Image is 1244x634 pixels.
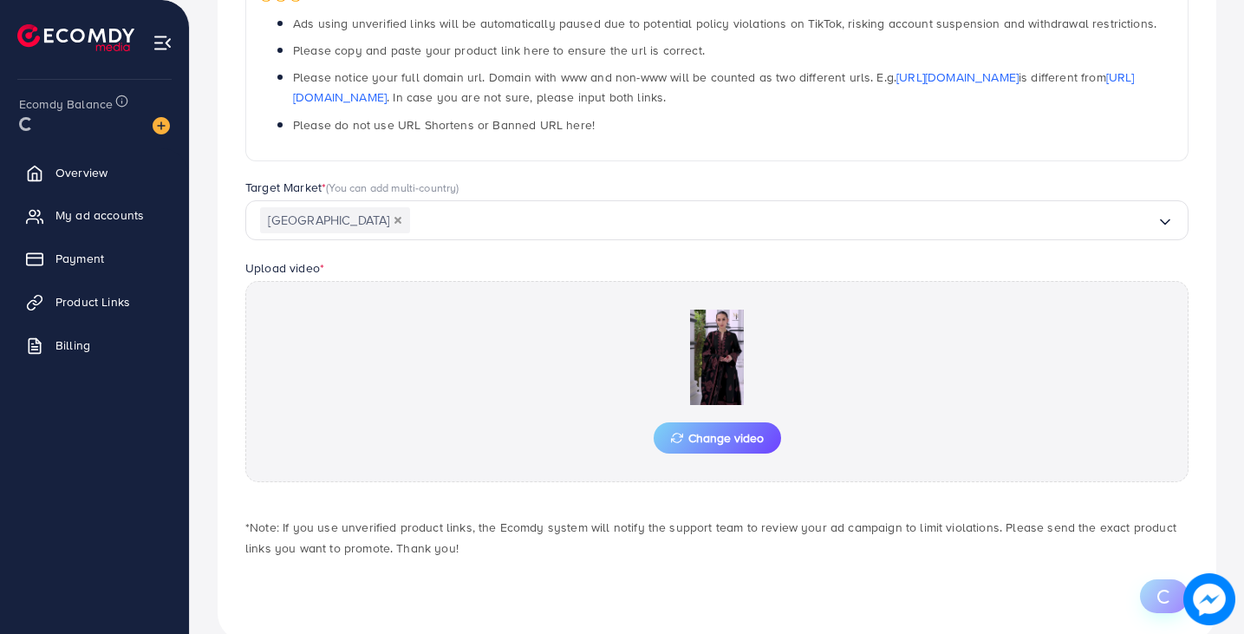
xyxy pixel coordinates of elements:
span: Please copy and paste your product link here to ensure the url is correct. [293,42,705,59]
img: Preview Image [630,310,804,405]
p: *Note: If you use unverified product links, the Ecomdy system will notify the support team to rev... [245,517,1189,559]
span: Product Links [55,293,130,310]
a: Payment [13,241,176,276]
img: image [1183,573,1235,625]
button: Deselect Pakistan [394,216,402,225]
span: Change video [671,432,764,444]
img: image [153,117,170,134]
a: Billing [13,328,176,363]
span: Ads using unverified links will be automatically paused due to potential policy violations on Tik... [293,15,1156,32]
div: Search for option [245,200,1189,241]
input: Search for option [410,207,1156,234]
img: logo [17,24,134,51]
label: Target Market [245,179,459,196]
a: Overview [13,155,176,190]
span: Overview [55,164,107,181]
a: [URL][DOMAIN_NAME] [896,69,1019,86]
span: Billing [55,337,90,354]
span: My ad accounts [55,206,144,224]
span: [GEOGRAPHIC_DATA] [260,207,410,234]
a: Product Links [13,284,176,319]
span: Please notice your full domain url. Domain with www and non-www will be counted as two different ... [293,69,1135,106]
span: (You can add multi-country) [326,180,459,195]
label: Upload video [245,259,324,277]
span: Ecomdy Balance [19,95,113,113]
span: Payment [55,250,104,267]
button: Change video [654,422,781,454]
a: My ad accounts [13,198,176,232]
span: Please do not use URL Shortens or Banned URL here! [293,116,595,134]
img: menu [153,33,173,53]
